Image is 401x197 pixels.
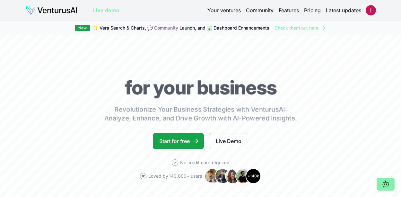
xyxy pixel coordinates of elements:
a: Community [246,6,274,14]
img: ACg8ocLcTlt7AJogminYoGvKbwqjFcN1CL-1dgZtv9r4BNzlWCvEcA=s96-c [366,5,376,15]
img: Avatar 1 [205,168,220,184]
span: ✨ Vera Search & Charts, 💬 Launch, and 📊 Dashboard Enhancements! [93,25,271,31]
img: Avatar 3 [225,168,240,184]
a: Live demo [93,6,119,14]
a: Live Demo [209,133,248,149]
a: Community [154,25,178,31]
div: New [75,25,90,31]
a: Start for free [153,133,204,149]
a: Features [279,6,299,14]
a: Pricing [304,6,321,14]
a: Check them out here [275,25,326,31]
img: Avatar 4 [235,168,251,184]
a: Latest updates [326,6,361,14]
img: logo [26,5,78,15]
a: Your ventures [207,6,241,14]
img: Avatar 2 [215,168,230,184]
